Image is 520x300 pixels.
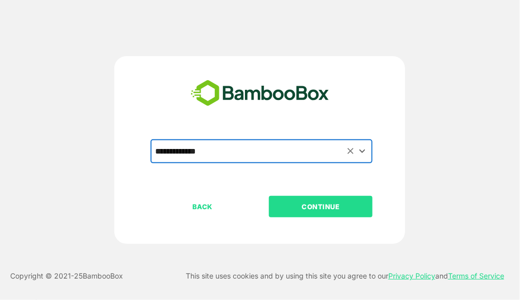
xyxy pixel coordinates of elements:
[152,201,254,212] p: BACK
[344,145,356,157] button: Clear
[388,271,435,280] a: Privacy Policy
[185,77,335,110] img: bamboobox
[270,201,372,212] p: CONTINUE
[151,196,254,217] button: BACK
[269,196,373,217] button: CONTINUE
[10,270,123,282] p: Copyright © 2021- 25 BambooBox
[355,144,369,158] button: Open
[448,271,504,280] a: Terms of Service
[186,270,504,282] p: This site uses cookies and by using this site you agree to our and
